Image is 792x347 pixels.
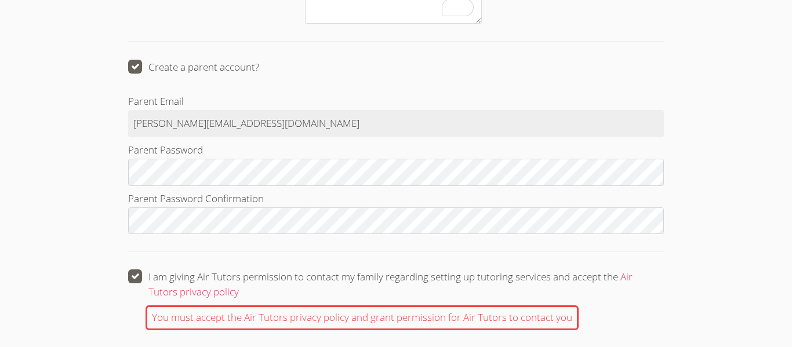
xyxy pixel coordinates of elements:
input: Parent Password Confirmation [128,207,664,235]
label: Create a parent account? [128,60,259,75]
input: Parent Password [128,159,664,186]
span: Parent Email [128,94,184,108]
a: Air Tutors privacy policy [148,270,633,298]
span: Parent Password Confirmation [128,192,264,205]
label: I am giving Air Tutors permission to contact my family regarding setting up tutoring services and... [128,269,664,299]
input: Parent Email [128,110,664,137]
span: Parent Password [128,143,203,156]
div: You must accept the Air Tutors privacy policy and grant permission for Air Tutors to contact you [146,305,579,330]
